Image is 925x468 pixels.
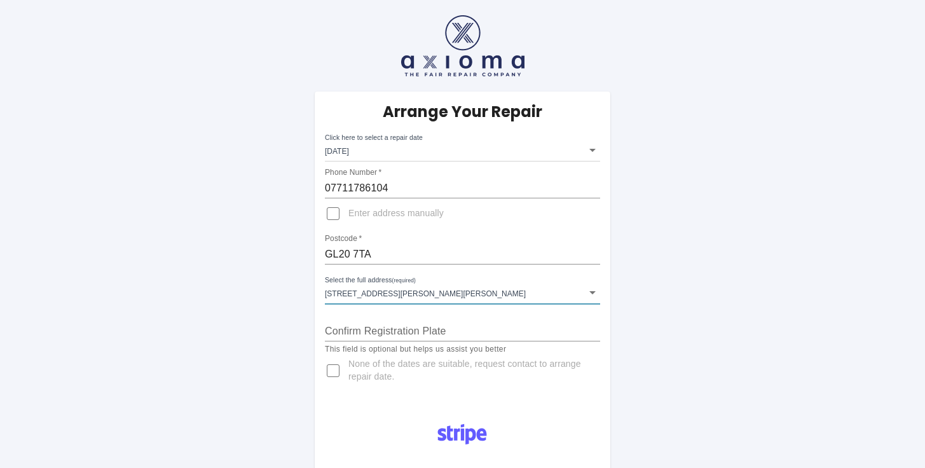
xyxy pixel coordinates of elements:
[325,275,416,286] label: Select the full address
[325,233,362,244] label: Postcode
[325,281,600,304] div: [STREET_ADDRESS][PERSON_NAME][PERSON_NAME]
[392,278,416,284] small: (required)
[325,139,600,162] div: [DATE]
[325,167,381,178] label: Phone Number
[348,358,590,383] span: None of the dates are suitable, request contact to arrange repair date.
[325,343,600,356] p: This field is optional but helps us assist you better
[430,419,494,450] img: Logo
[383,102,542,122] h5: Arrange Your Repair
[401,15,524,76] img: axioma
[348,207,444,220] span: Enter address manually
[325,133,423,142] label: Click here to select a repair date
